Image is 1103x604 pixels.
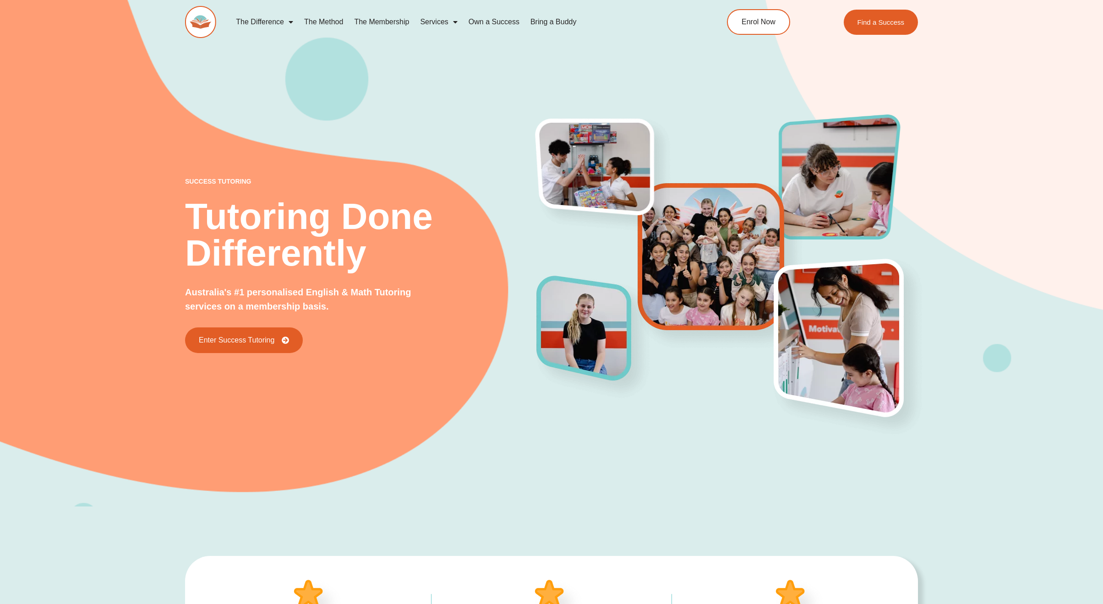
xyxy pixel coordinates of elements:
[857,19,904,26] span: Find a Success
[230,11,299,33] a: The Difference
[299,11,349,33] a: The Method
[349,11,415,33] a: The Membership
[185,198,537,272] h2: Tutoring Done Differently
[185,178,537,185] p: success tutoring
[415,11,463,33] a: Services
[525,11,582,33] a: Bring a Buddy
[185,327,303,353] a: Enter Success Tutoring
[843,10,918,35] a: Find a Success
[727,9,790,35] a: Enrol Now
[230,11,685,33] nav: Menu
[742,18,775,26] span: Enrol Now
[185,285,442,314] p: Australia's #1 personalised English & Math Tutoring services on a membership basis.
[199,337,274,344] span: Enter Success Tutoring
[463,11,525,33] a: Own a Success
